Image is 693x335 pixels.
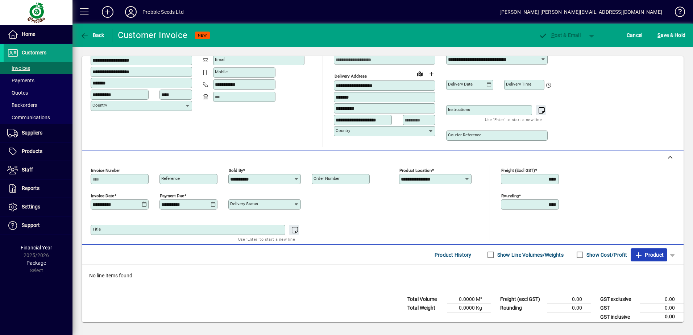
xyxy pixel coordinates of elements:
a: Settings [4,198,72,216]
a: Communications [4,111,72,124]
label: Show Line Volumes/Weights [496,251,564,259]
a: Payments [4,74,72,87]
span: Backorders [7,102,37,108]
a: Staff [4,161,72,179]
td: 0.0000 M³ [447,295,491,304]
td: 0.00 [640,304,684,313]
mat-label: Country [336,128,350,133]
span: ost & Email [539,32,581,38]
td: Freight (excl GST) [497,295,547,304]
span: Support [22,222,40,228]
div: [PERSON_NAME] [PERSON_NAME][EMAIL_ADDRESS][DOMAIN_NAME] [499,6,662,18]
td: Rounding [497,304,547,313]
td: GST exclusive [597,295,640,304]
span: Financial Year [21,245,52,251]
mat-label: Instructions [448,107,470,112]
a: Suppliers [4,124,72,142]
span: ave & Hold [657,29,685,41]
span: Cancel [627,29,643,41]
div: Customer Invoice [118,29,188,41]
mat-label: Reference [161,176,180,181]
span: P [551,32,555,38]
button: Product [631,248,667,261]
app-page-header-button: Back [72,29,112,42]
label: Show Cost/Profit [585,251,627,259]
td: Total Weight [404,304,447,313]
mat-label: Delivery status [230,201,258,206]
mat-label: Courier Reference [448,132,481,137]
mat-label: Invoice number [91,168,120,173]
a: Reports [4,179,72,198]
td: 0.00 [640,313,684,322]
td: GST [597,304,640,313]
button: Post & Email [535,29,584,42]
div: Prebble Seeds Ltd [142,6,184,18]
span: Settings [22,204,40,210]
button: Add [96,5,119,18]
mat-label: Mobile [215,69,228,74]
mat-label: Order number [314,176,340,181]
a: Support [4,216,72,235]
div: No line items found [82,265,684,287]
span: Invoices [7,65,30,71]
button: Choose address [426,68,437,80]
a: Quotes [4,87,72,99]
span: Home [22,31,35,37]
td: 0.00 [547,295,591,304]
span: Products [22,148,42,154]
mat-label: Payment due [160,193,184,198]
button: Save & Hold [656,29,687,42]
span: Suppliers [22,130,42,136]
span: Package [26,260,46,266]
a: Home [4,25,72,44]
button: Product History [432,248,474,261]
span: S [657,32,660,38]
td: 0.0000 Kg [447,304,491,313]
mat-label: Rounding [501,193,519,198]
span: Payments [7,78,34,83]
mat-label: Delivery date [448,82,473,87]
span: Communications [7,115,50,120]
mat-hint: Use 'Enter' to start a new line [485,115,542,124]
a: Invoices [4,62,72,74]
button: Back [78,29,106,42]
span: NEW [198,33,207,38]
mat-label: Sold by [229,168,243,173]
button: Profile [119,5,142,18]
mat-label: Product location [399,168,432,173]
span: Customers [22,50,46,55]
td: 0.00 [640,295,684,304]
mat-label: Country [92,103,107,108]
span: Quotes [7,90,28,96]
mat-hint: Use 'Enter' to start a new line [238,235,295,243]
span: Back [80,32,104,38]
td: Total Volume [404,295,447,304]
a: Backorders [4,99,72,111]
span: Staff [22,167,33,173]
span: Product [634,249,664,261]
td: 0.00 [547,304,591,313]
mat-label: Invoice date [91,193,114,198]
a: Knowledge Base [669,1,684,25]
mat-label: Freight (excl GST) [501,168,535,173]
mat-label: Title [92,227,101,232]
span: Reports [22,185,40,191]
mat-label: Delivery time [506,82,531,87]
a: View on map [414,68,426,79]
span: Product History [435,249,472,261]
button: Cancel [625,29,644,42]
a: Products [4,142,72,161]
mat-label: Email [215,57,225,62]
td: GST inclusive [597,313,640,322]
